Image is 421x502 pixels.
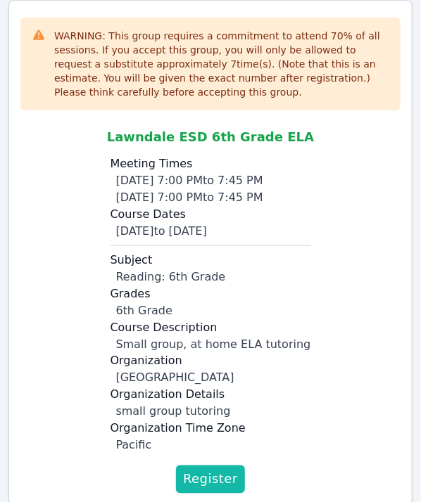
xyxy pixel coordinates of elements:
div: [DATE] 7:00 PM to 7:45 PM [116,189,311,206]
div: [DATE] to [DATE] [116,223,311,240]
label: Organization [111,353,311,370]
div: 6th Grade [116,302,311,319]
label: Course Dates [111,206,311,223]
div: WARNING: This group requires a commitment to attend 70 % of all sessions. If you accept this grou... [54,29,389,99]
div: Reading: 6th Grade [116,269,311,285]
div: Small group, at home ELA tutoring [116,336,311,353]
label: Subject [111,252,311,269]
label: Course Description [111,319,311,336]
button: Register [176,465,245,494]
label: Meeting Times [111,155,311,172]
label: Organization Time Zone [111,420,311,437]
span: Register [183,470,238,489]
span: Lawndale ESD 6th Grade ELA [107,129,314,144]
label: Organization Details [111,387,311,404]
div: Pacific [116,437,311,454]
div: [GEOGRAPHIC_DATA] [116,370,311,387]
label: Grades [111,285,311,302]
div: small group tutoring [116,404,311,420]
div: [DATE] 7:00 PM to 7:45 PM [116,172,311,189]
